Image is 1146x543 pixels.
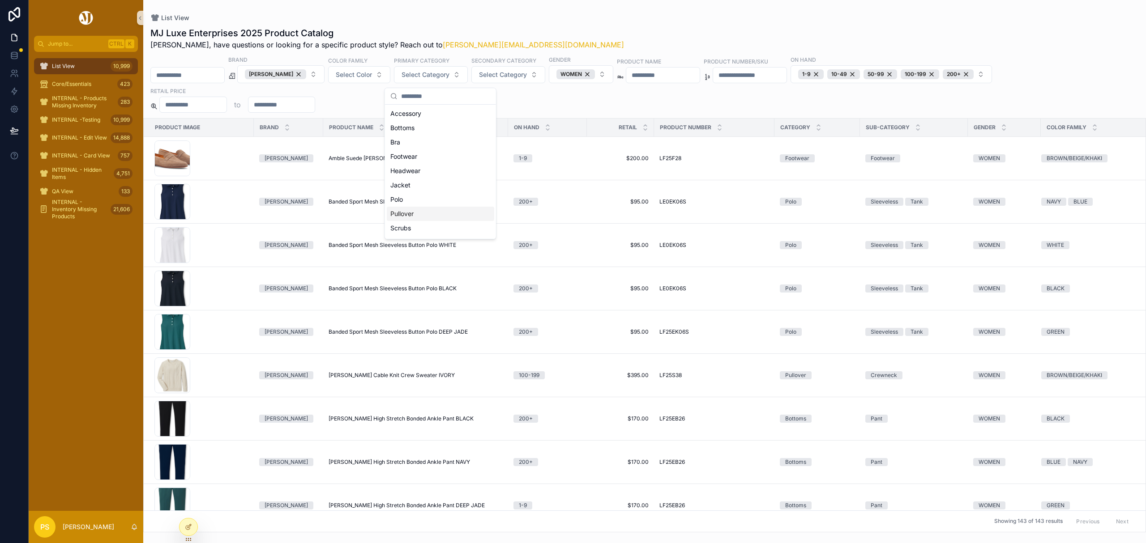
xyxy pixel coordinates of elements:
span: Banded Sport Mesh Sleeveless Button Polo NAVY [329,198,453,205]
a: INTERNAL - Hidden Items4,751 [34,165,138,182]
div: 1-9 [519,501,527,509]
a: INTERNAL - Edit View14,888 [34,130,138,146]
a: [PERSON_NAME] High Stretch Bonded Ankle Pant BLACK [329,415,503,422]
a: [PERSON_NAME] [259,458,318,466]
button: Unselect PETER_MILLAR [245,69,306,79]
a: $95.00 [592,285,649,292]
a: Bottoms [780,415,855,423]
a: LF25EB26 [659,415,769,422]
div: Polo [785,198,796,206]
div: WOMEN [979,198,1000,206]
div: Headwear [387,164,494,178]
div: 50-99 [864,69,897,79]
label: Primary Category [394,56,449,64]
a: WOMEN [973,154,1035,162]
div: Bra [387,135,494,149]
a: WHITE [1041,241,1140,249]
button: Select Button [237,65,325,83]
a: INTERNAL - Products Missing Inventory283 [34,94,138,110]
a: [PERSON_NAME] [259,501,318,509]
a: [PERSON_NAME] [259,241,318,249]
span: QA View [52,188,73,195]
span: $170.00 [592,502,649,509]
span: Product Image [155,124,200,131]
div: GREEN [1047,501,1065,509]
span: Showing 143 of 143 results [994,518,1063,525]
div: 10-49 [827,69,860,79]
img: App logo [77,11,94,25]
a: Banded Sport Mesh Sleeveless Button Polo DEEP JADE [329,328,503,335]
a: Polo [780,284,855,293]
span: Core/Essentials [52,81,91,88]
span: $200.00 [592,155,649,162]
a: BROWN/BEIGE/KHAKI [1041,371,1140,379]
a: GREEN [1041,501,1140,509]
div: WOMEN [979,241,1000,249]
a: Core/Essentials423 [34,76,138,92]
div: Pant [871,458,882,466]
div: Footwear [871,154,895,162]
a: LF25EB26 [659,502,769,509]
div: [PERSON_NAME] [265,501,308,509]
a: [PERSON_NAME] [259,328,318,336]
div: Accessory [387,106,494,121]
span: Amble Suede [PERSON_NAME] Loafer FALLEN LEAF [329,155,460,162]
div: [PERSON_NAME] [265,328,308,336]
a: Polo [780,198,855,206]
a: $170.00 [592,415,649,422]
a: [PERSON_NAME] [259,415,318,423]
div: GREEN [1047,328,1065,336]
a: $170.00 [592,458,649,466]
div: [PERSON_NAME] [265,198,308,206]
div: 1-9 [519,154,527,162]
span: $95.00 [592,198,649,205]
span: List View [52,63,75,70]
a: 1-9 [513,501,582,509]
div: 200+ [519,415,533,423]
label: Gender [549,55,571,64]
div: Pant [871,501,882,509]
div: 200+ [519,241,533,249]
a: List View [150,13,189,22]
div: Polo [387,192,494,207]
div: 100-199 [901,69,939,79]
span: $395.00 [592,372,649,379]
div: Footwear [785,154,809,162]
a: Banded Sport Mesh Sleeveless Button Polo BLACK [329,285,503,292]
div: WOMEN [979,154,1000,162]
span: Color Family [1047,124,1086,131]
div: BLACK [1047,284,1065,293]
span: LE0EK06S [659,198,686,205]
div: 14,888 [111,132,133,143]
a: WOMEN [973,415,1035,423]
a: [PERSON_NAME] High Stretch Bonded Ankle Pant NAVY [329,458,503,466]
a: WOMEN [973,371,1035,379]
a: BLACK [1041,284,1140,293]
span: Sub-Category [866,124,910,131]
div: 133 [119,186,133,197]
a: SleevelessTank [865,328,962,336]
div: Tank [911,198,923,206]
div: 200+ [519,328,533,336]
h1: MJ Luxe Enterprises 2025 Product Catalog [150,27,624,39]
button: Jump to...CtrlK [34,36,138,52]
div: Jacket [387,178,494,192]
div: Footwear [387,149,494,164]
div: BLUE [1047,458,1060,466]
div: [PERSON_NAME] [265,284,308,293]
span: [PERSON_NAME], have questions or looking for a specific product style? Reach out to [150,39,624,50]
a: Banded Sport Mesh Sleeveless Button Polo WHITE [329,242,503,249]
span: On Hand [514,124,539,131]
a: NAVYBLUE [1041,198,1140,206]
div: Tank [911,328,923,336]
a: 200+ [513,198,582,206]
button: Unselect I_200 [943,69,974,79]
div: Bottoms [785,415,806,423]
a: SleevelessTank [865,284,962,293]
a: LF25EB26 [659,458,769,466]
div: 100-199 [519,371,539,379]
label: Product Name [617,57,661,65]
a: LE0EK06S [659,198,769,205]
